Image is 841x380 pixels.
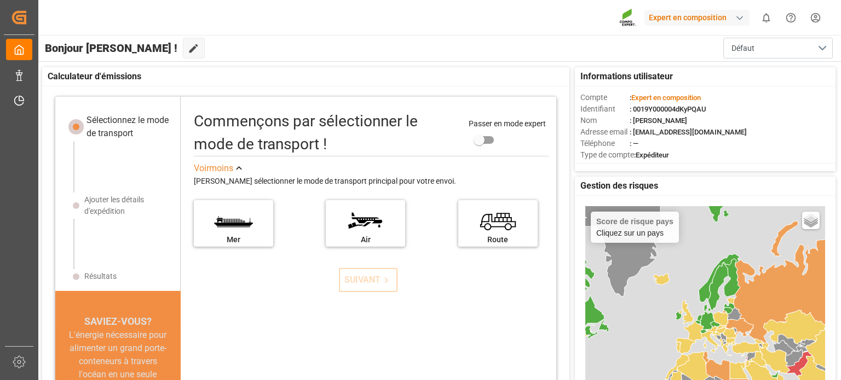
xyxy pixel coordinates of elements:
font: : 0019Y000004dKyPQAU [630,105,706,113]
font: Calculateur d'émissions [48,71,141,81]
img: Screenshot%202023-09-29%20at%2010.02.21.png_1712312052.png [619,8,637,27]
font: Téléphone [580,139,615,148]
font: Nom [580,116,597,125]
div: Commençons par sélectionner le mode de transport ! [194,110,458,156]
button: ouvrir le menu [723,38,833,59]
font: Route [487,235,508,244]
font: [PERSON_NAME] sélectionner le mode de transport principal pour votre envoi. [194,177,456,185]
font: Adresse email [580,127,627,136]
font: Résultats [84,272,117,280]
font: SAVIEZ-VOUS? [84,315,152,327]
button: SUIVANT [339,268,398,292]
font: Compte [580,93,607,102]
button: Centre d'aide [779,5,803,30]
font: : [EMAIL_ADDRESS][DOMAIN_NAME] [630,128,747,136]
font: Voir [194,163,209,173]
font: Bonjour [PERSON_NAME] ! [45,42,177,55]
button: afficher 0 nouvelles notifications [754,5,779,30]
font: Type de compte [580,150,634,159]
a: Couches [802,212,820,229]
font: Informations utilisateur [580,71,673,81]
font: moins [209,163,233,173]
font: Défaut [731,44,754,52]
font: Commençons par sélectionner le mode de transport ! [194,112,418,153]
font: : [PERSON_NAME] [630,116,687,125]
font: Gestion des risques [580,180,658,191]
font: Score de risque pays [596,217,673,226]
font: Mer [227,235,240,244]
font: Ajouter les détails d'expédition [84,195,144,215]
font: : — [630,139,638,148]
font: :Expéditeur [634,151,669,159]
font: Air [361,235,371,244]
font: Sélectionnez le mode de transport [87,115,169,138]
font: Expert en composition [631,93,701,102]
font: Cliquez sur un pays [596,229,664,237]
font: Expert en composition [649,13,727,22]
button: Expert en composition [644,7,754,28]
font: SUIVANT [344,274,381,285]
font: Passer en mode expert [469,119,546,128]
font: : [630,93,631,102]
font: Identifiant [580,104,615,113]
